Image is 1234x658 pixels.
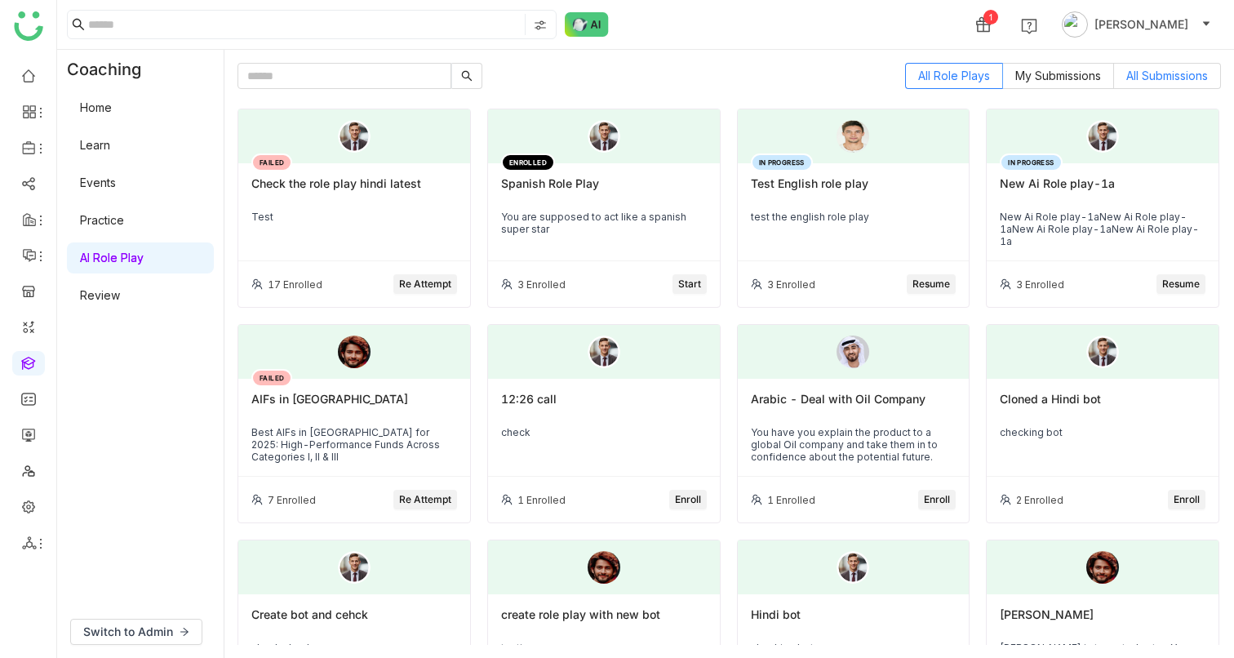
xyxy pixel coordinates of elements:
div: You have you explain the product to a global Oil company and take them in to confidence about the... [751,426,957,463]
div: Coaching [57,50,166,89]
div: Check the role play hindi latest [251,176,457,204]
img: ask-buddy-normal.svg [565,12,609,37]
div: Test [251,211,457,223]
button: Re Attempt [393,274,457,294]
button: Enroll [1168,490,1205,509]
img: male-person.png [338,551,371,584]
button: Enroll [918,490,956,509]
button: Resume [1156,274,1205,294]
img: male-person.png [588,120,620,153]
a: Events [80,176,116,189]
div: Best AIFs in [GEOGRAPHIC_DATA] for 2025: High-Performance Funds Across Categories I, II & III [251,426,457,463]
div: checking bot [751,642,957,654]
div: AIFs in [GEOGRAPHIC_DATA] [251,392,457,420]
button: Switch to Admin [70,619,202,645]
div: checking bot [1000,426,1205,438]
div: 1 Enrolled [767,494,815,506]
span: Resume [1162,277,1200,292]
div: create role play with new bot [501,607,707,635]
div: Cloned a Hindi bot [1000,392,1205,420]
div: 3 Enrolled [1016,278,1064,291]
div: test the english role play [751,211,957,223]
div: 3 Enrolled [767,278,815,291]
span: Re Attempt [399,277,451,292]
span: Enroll [1174,492,1200,508]
div: 2 Enrolled [1016,494,1063,506]
img: 68930212d8d78f14571aeecf [837,120,869,153]
img: 6891e6b463e656570aba9a5a [588,551,620,584]
div: 1 [983,10,998,24]
img: help.svg [1021,18,1037,34]
img: male-person.png [1086,120,1119,153]
div: IN PROGRESS [751,153,813,171]
div: Arabic - Deal with Oil Company [751,392,957,420]
div: Spanish Role Play [501,176,707,204]
div: 3 Enrolled [517,278,566,291]
a: AI Role Play [80,251,144,265]
span: All Role Plays [918,69,990,82]
div: Hindi bot [751,607,957,635]
div: FAILED [251,369,292,387]
a: Home [80,100,112,114]
div: Test English role play [751,176,957,204]
button: Enroll [669,490,707,509]
div: 1 Enrolled [517,494,566,506]
div: 7 Enrolled [268,494,316,506]
button: Re Attempt [393,490,457,509]
img: male-person.png [837,551,869,584]
div: ENROLLED [501,153,555,171]
a: Learn [80,138,110,152]
a: Practice [80,213,124,227]
div: IN PROGRESS [1000,153,1062,171]
img: avatar [1062,11,1088,38]
div: [PERSON_NAME] [1000,607,1205,635]
div: New Ai Role play-1aNew Ai Role play-1aNew Ai Role play-1aNew Ai Role play-1a [1000,211,1205,247]
img: 689c4d09a2c09d0bea1c05ba [837,336,869,368]
div: 12:26 call [501,392,707,420]
img: male-person.png [1086,336,1119,368]
button: Resume [907,274,956,294]
img: 6891e6b463e656570aba9a5a [1086,551,1119,584]
div: check check [251,642,457,654]
img: search-type.svg [534,19,547,32]
span: Re Attempt [399,492,451,508]
span: Enroll [675,492,701,508]
span: [PERSON_NAME] [1094,16,1188,33]
div: 17 Enrolled [268,278,322,291]
img: logo [14,11,43,41]
a: Review [80,288,120,302]
span: Start [678,277,701,292]
span: Switch to Admin [83,623,173,641]
button: Start [672,274,707,294]
div: Create bot and cehck [251,607,457,635]
div: New Ai Role play-1a [1000,176,1205,204]
span: Resume [912,277,950,292]
span: All Submissions [1126,69,1208,82]
div: testing [501,642,707,654]
img: male-person.png [588,336,620,368]
div: FAILED [251,153,292,171]
span: My Submissions [1015,69,1101,82]
div: check [501,426,707,438]
span: Enroll [924,492,950,508]
div: You are supposed to act like a spanish super star [501,211,707,235]
button: [PERSON_NAME] [1059,11,1214,38]
img: 6891e6b463e656570aba9a5a [338,336,371,368]
img: male-person.png [338,120,371,153]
